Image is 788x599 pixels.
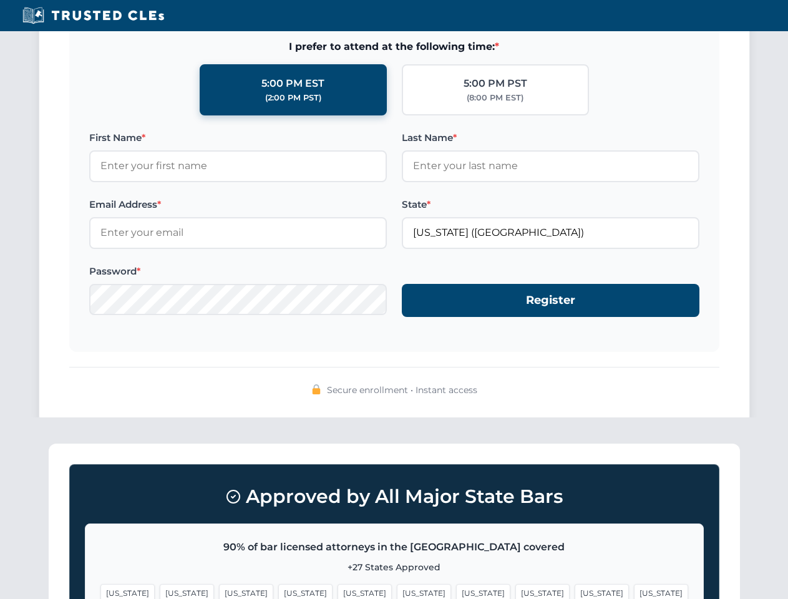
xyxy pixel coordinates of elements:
[19,6,168,25] img: Trusted CLEs
[89,197,387,212] label: Email Address
[327,383,477,397] span: Secure enrollment • Instant access
[265,92,321,104] div: (2:00 PM PST)
[261,75,324,92] div: 5:00 PM EST
[89,150,387,182] input: Enter your first name
[311,384,321,394] img: 🔒
[85,480,704,514] h3: Approved by All Major State Bars
[89,264,387,279] label: Password
[402,197,699,212] label: State
[402,217,699,248] input: Florida (FL)
[467,92,523,104] div: (8:00 PM EST)
[89,39,699,55] span: I prefer to attend at the following time:
[402,130,699,145] label: Last Name
[89,130,387,145] label: First Name
[100,539,688,555] p: 90% of bar licensed attorneys in the [GEOGRAPHIC_DATA] covered
[402,150,699,182] input: Enter your last name
[89,217,387,248] input: Enter your email
[402,284,699,317] button: Register
[100,560,688,574] p: +27 States Approved
[464,75,527,92] div: 5:00 PM PST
